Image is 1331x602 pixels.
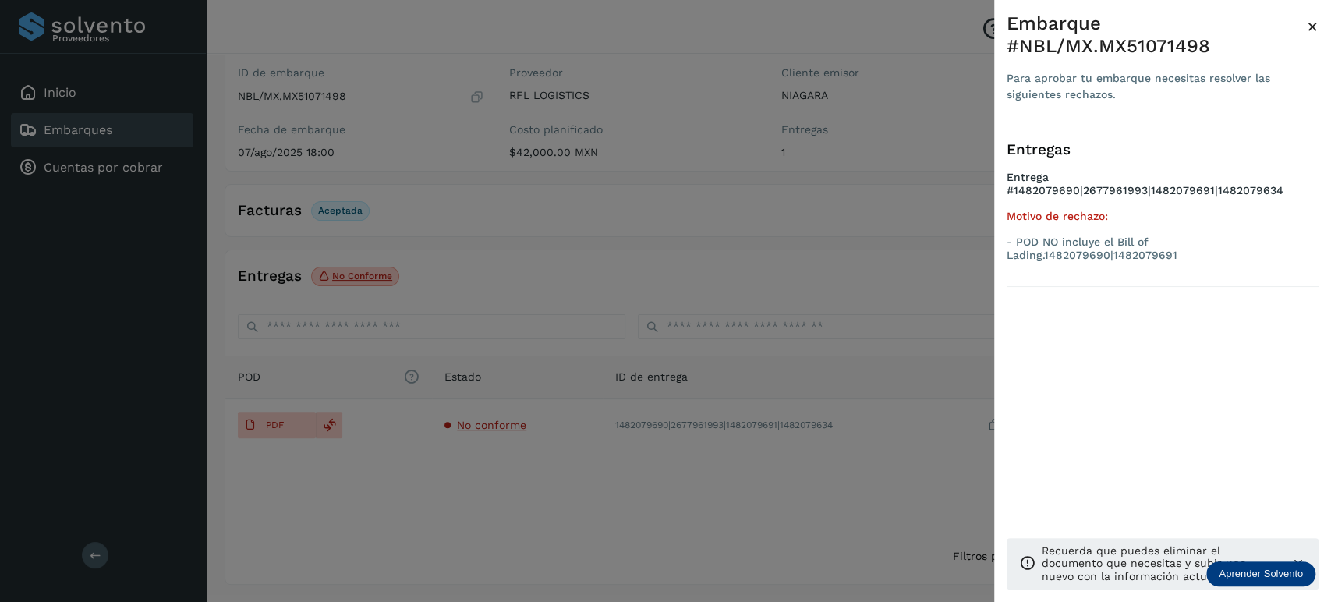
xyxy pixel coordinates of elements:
p: - POD NO incluye el Bill of Lading.1482079690|1482079691 [1007,235,1319,262]
p: Aprender Solvento [1219,568,1303,580]
div: Embarque #NBL/MX.MX51071498 [1007,12,1307,58]
button: Close [1307,12,1319,41]
h5: Motivo de rechazo: [1007,210,1319,223]
div: Aprender Solvento [1206,561,1315,586]
div: Para aprobar tu embarque necesitas resolver las siguientes rechazos. [1007,70,1307,103]
p: Recuerda que puedes eliminar el documento que necesitas y subir uno nuevo con la información actu... [1042,544,1278,583]
h3: Entregas [1007,141,1319,159]
span: × [1307,16,1319,37]
h4: Entrega #1482079690|2677961993|1482079691|1482079634 [1007,171,1319,210]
